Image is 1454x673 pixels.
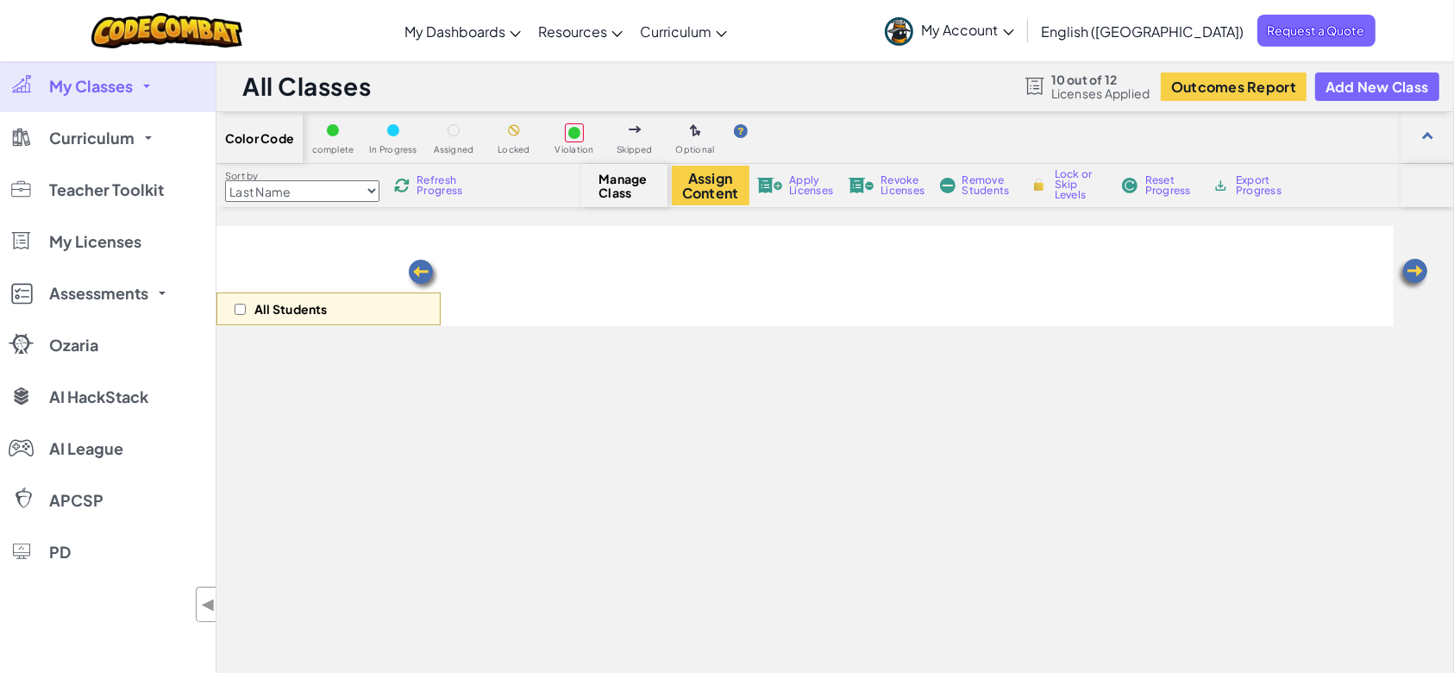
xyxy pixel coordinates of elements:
[1030,177,1048,192] img: IconLock.svg
[434,145,474,154] span: Assigned
[404,22,505,41] span: My Dashboards
[242,70,371,103] h1: All Classes
[672,166,749,205] button: Assign Content
[530,8,631,54] a: Resources
[49,234,141,249] span: My Licenses
[225,131,294,145] span: Color Code
[1033,8,1253,54] a: English ([GEOGRAPHIC_DATA])
[789,175,833,196] span: Apply Licenses
[1055,169,1106,200] span: Lock or Skip Levels
[640,22,711,41] span: Curriculum
[1236,175,1288,196] span: Export Progress
[617,145,653,154] span: Skipped
[1042,22,1244,41] span: English ([GEOGRAPHIC_DATA])
[369,145,417,154] span: In Progress
[962,175,1014,196] span: Remove Students
[849,178,874,193] img: IconLicenseRevoke.svg
[881,175,924,196] span: Revoke Licenses
[1395,257,1430,292] img: Arrow_Left.png
[734,124,748,138] img: IconHint.svg
[876,3,1023,58] a: My Account
[1257,15,1376,47] a: Request a Quote
[676,145,715,154] span: Optional
[201,592,216,617] span: ◀
[49,130,135,146] span: Curriculum
[91,13,242,48] img: CodeCombat logo
[49,441,123,456] span: AI League
[599,172,649,199] span: Manage Class
[254,302,328,316] p: All Students
[690,124,701,138] img: IconOptionalLevel.svg
[49,286,148,301] span: Assessments
[49,389,148,405] span: AI HackStack
[394,178,410,193] img: IconReload.svg
[1315,72,1439,101] button: Add New Class
[555,145,593,154] span: Violation
[49,182,164,198] span: Teacher Toolkit
[396,8,530,54] a: My Dashboards
[1213,178,1229,193] img: IconArchive.svg
[49,337,98,353] span: Ozaria
[225,169,379,183] label: Sort by
[312,145,354,154] span: complete
[1161,72,1307,101] button: Outcomes Report
[498,145,530,154] span: Locked
[940,178,956,193] img: IconRemoveStudents.svg
[922,21,1014,39] span: My Account
[1121,178,1138,193] img: IconReset.svg
[885,17,913,46] img: avatar
[538,22,607,41] span: Resources
[1145,175,1197,196] span: Reset Progress
[1051,86,1150,100] span: Licenses Applied
[1051,72,1150,86] span: 10 out of 12
[629,126,642,133] img: IconSkippedLevel.svg
[49,79,133,94] span: My Classes
[417,175,470,196] span: Refresh Progress
[757,178,783,193] img: IconLicenseApply.svg
[631,8,736,54] a: Curriculum
[406,258,441,292] img: Arrow_Left.png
